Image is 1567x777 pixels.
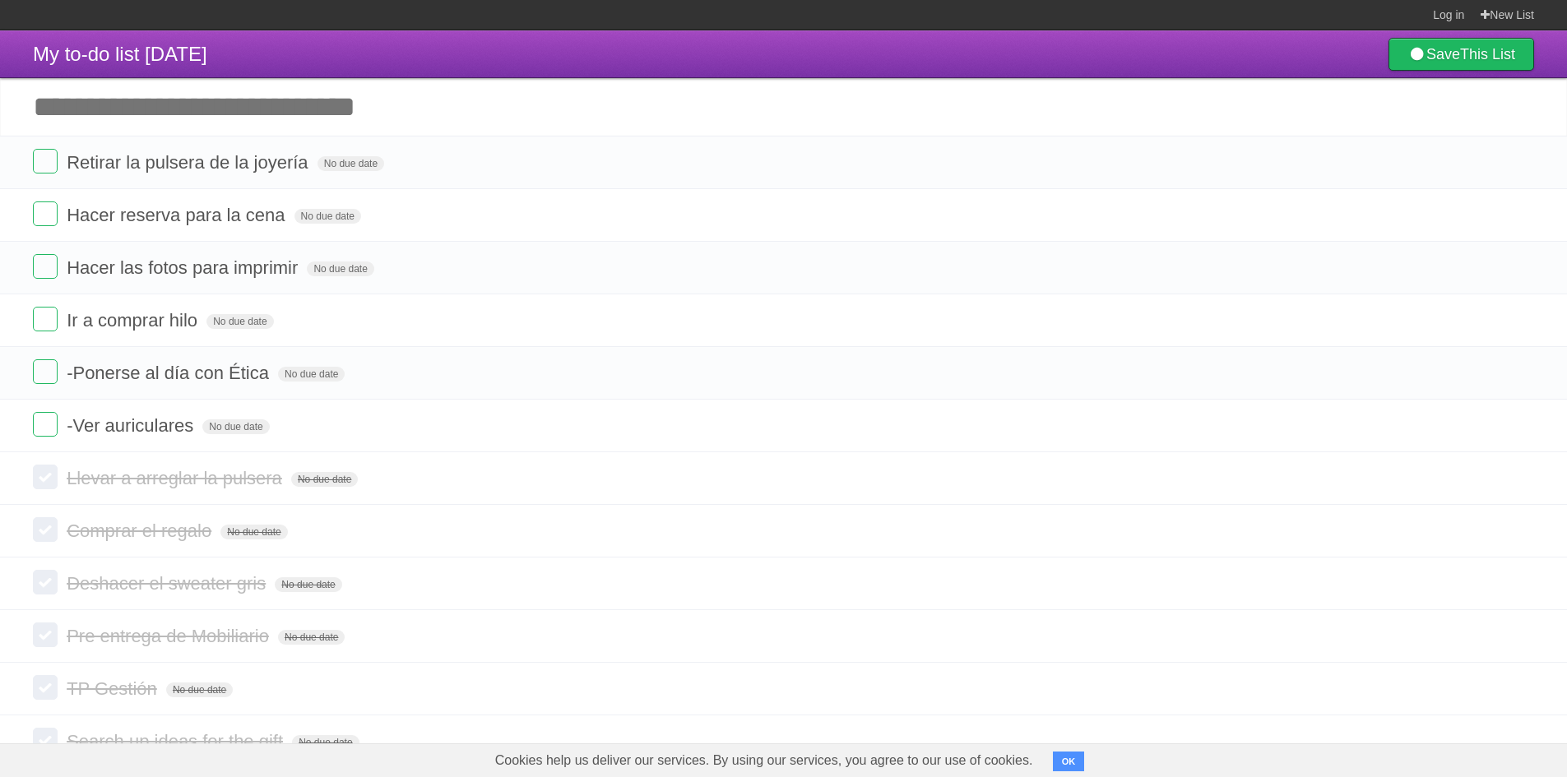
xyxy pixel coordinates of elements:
label: Done [33,307,58,331]
span: No due date [206,314,273,329]
span: Llevar a arreglar la pulsera [67,468,286,488]
span: Search up ideas for the gift [67,731,287,752]
span: No due date [307,261,373,276]
span: Hacer las fotos para imprimir [67,257,302,278]
span: No due date [278,630,345,645]
span: No due date [220,525,287,539]
label: Done [33,149,58,173]
span: Retirar la pulsera de la joyería [67,152,312,173]
span: Cookies help us deliver our services. By using our services, you agree to our use of cookies. [479,744,1050,777]
span: Pre entrega de Mobiliario [67,626,273,646]
b: This List [1460,46,1515,62]
a: SaveThis List [1389,38,1534,71]
span: Ir a comprar hilo [67,310,202,331]
span: My to-do list [DATE] [33,43,207,65]
span: Deshacer el sweater gris [67,573,270,594]
label: Done [33,622,58,647]
label: Done [33,728,58,752]
span: -Ponerse al día con Ética [67,363,273,383]
span: No due date [166,682,233,697]
label: Done [33,675,58,700]
label: Done [33,412,58,437]
span: Comprar el regalo [67,520,216,541]
span: Hacer reserva para la cena [67,205,289,225]
label: Done [33,201,58,226]
label: Done [33,465,58,489]
label: Done [33,570,58,594]
span: No due date [291,472,358,487]
span: TP Gestión [67,678,161,699]
button: OK [1053,752,1085,771]
span: No due date [202,419,269,434]
label: Done [33,254,58,279]
span: No due date [275,577,341,592]
span: No due date [278,367,345,382]
span: No due date [318,156,384,171]
span: No due date [292,735,359,750]
label: Done [33,359,58,384]
label: Done [33,517,58,542]
span: -Ver auriculares [67,415,197,436]
span: No due date [294,209,361,224]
